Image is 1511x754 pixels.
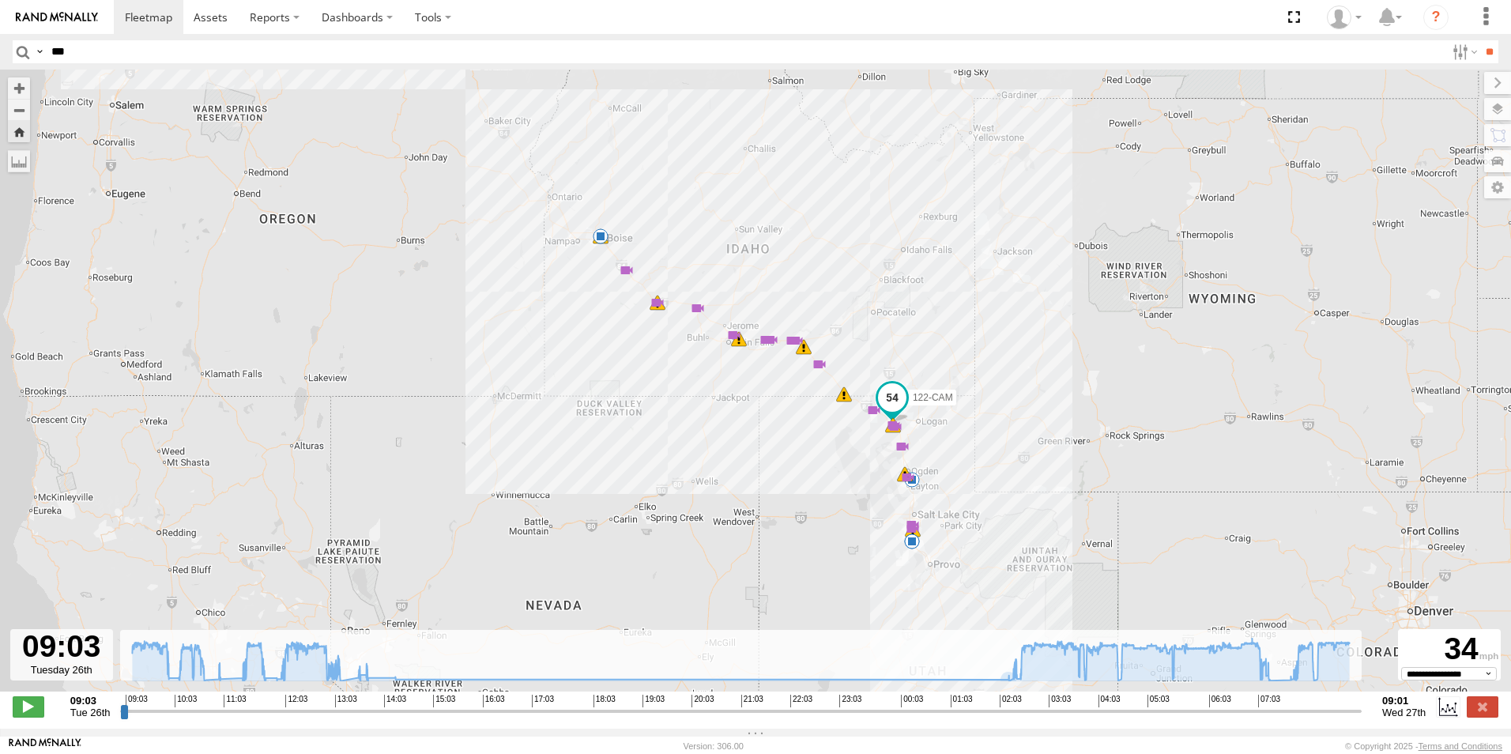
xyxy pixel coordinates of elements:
span: 19:03 [642,695,665,707]
span: 01:03 [951,695,973,707]
label: Map Settings [1484,176,1511,198]
span: 06:03 [1209,695,1231,707]
span: 22:03 [790,695,812,707]
img: rand-logo.svg [16,12,98,23]
span: 07:03 [1258,695,1280,707]
span: 21:03 [741,695,763,707]
div: 6 [836,386,852,402]
span: 16:03 [483,695,505,707]
span: Tue 26th Aug 2025 [70,707,111,718]
span: 03:03 [1049,695,1071,707]
label: Search Query [33,40,46,63]
div: Keith Washburn [1321,6,1367,29]
span: 122-CAM [913,392,953,403]
span: 11:03 [224,695,246,707]
div: 27 [897,466,913,482]
button: Zoom in [8,77,30,99]
span: 12:03 [285,695,307,707]
a: Terms and Conditions [1419,741,1502,751]
label: Measure [8,150,30,172]
span: 10:03 [175,695,197,707]
strong: 09:01 [1382,695,1426,707]
i: ? [1423,5,1449,30]
strong: 09:03 [70,695,111,707]
button: Zoom Home [8,121,30,142]
span: 14:03 [384,695,406,707]
span: 18:03 [593,695,616,707]
label: Search Filter Options [1446,40,1480,63]
span: 00:03 [901,695,923,707]
span: 23:03 [839,695,861,707]
div: 14 [885,417,901,433]
button: Zoom out [8,99,30,121]
span: 02:03 [1000,695,1022,707]
span: 13:03 [335,695,357,707]
span: 17:03 [532,695,554,707]
span: 15:03 [433,695,455,707]
label: Close [1467,696,1498,717]
label: Play/Stop [13,696,44,717]
div: 9 [900,469,916,485]
span: 05:03 [1147,695,1170,707]
span: 20:03 [691,695,714,707]
div: Version: 306.00 [684,741,744,751]
a: Visit our Website [9,738,81,754]
div: 34 [1400,631,1498,667]
div: © Copyright 2025 - [1345,741,1502,751]
span: 09:03 [126,695,148,707]
span: Wed 27th Aug 2025 [1382,707,1426,718]
span: 04:03 [1098,695,1121,707]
